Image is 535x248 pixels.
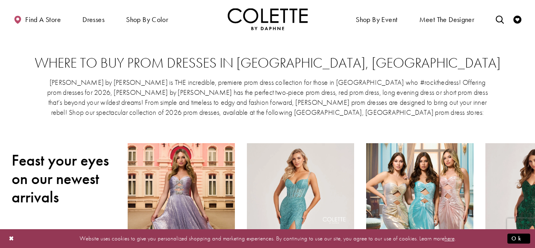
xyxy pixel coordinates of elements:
h2: Feast your eyes on our newest arrivals [12,151,116,206]
a: here [445,234,455,242]
a: Check Wishlist [511,8,523,30]
span: Meet the designer [419,16,475,24]
a: Visit Home Page [228,8,308,30]
span: Shop by color [126,16,168,24]
button: Close Dialog [5,232,18,246]
h2: Where to buy prom dresses in [GEOGRAPHIC_DATA], [GEOGRAPHIC_DATA] [28,55,508,71]
button: Submit Dialog [507,234,530,244]
a: Meet the designer [417,8,477,30]
p: Website uses cookies to give you personalized shopping and marketing experiences. By continuing t... [58,233,477,244]
a: Find a store [12,8,63,30]
span: Dresses [82,16,104,24]
span: Shop By Event [354,8,399,30]
span: Find a store [25,16,61,24]
span: Shop by color [124,8,170,30]
img: Colette by Daphne [228,8,308,30]
a: Toggle search [494,8,506,30]
p: [PERSON_NAME] by [PERSON_NAME] is THE incredible, premiere prom dress collection for those in [GE... [47,77,489,117]
span: Dresses [80,8,106,30]
span: Shop By Event [356,16,397,24]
